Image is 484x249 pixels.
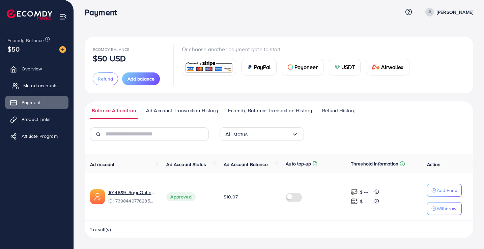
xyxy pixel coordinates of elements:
img: card [335,64,340,70]
img: card [288,64,293,70]
a: 1014839_SagaOnline_1722585848126 [108,189,155,196]
a: Product Links [5,113,68,126]
img: card [372,64,380,70]
span: Ecomdy Balance [93,46,130,52]
div: <span class='underline'>1014839_SagaOnline_1722585848126</span></br>7398449778285281297 [108,189,155,205]
a: Payment [5,96,68,109]
span: USDT [341,63,355,71]
span: ID: 7398449778285281297 [108,197,155,204]
a: My ad accounts [5,79,68,92]
img: menu [59,13,67,21]
p: Withdraw [437,205,456,213]
span: Approved [166,192,195,201]
h3: Payment [85,7,122,17]
button: Refund [93,72,118,85]
span: Airwallex [381,63,403,71]
span: Affiliate Program [22,133,58,139]
span: Payoneer [294,63,318,71]
a: Overview [5,62,68,75]
span: Ecomdy Balance Transaction History [228,107,312,114]
iframe: Chat [455,219,479,244]
p: [PERSON_NAME] [437,8,473,16]
a: cardUSDT [329,59,361,75]
a: cardPayPal [241,59,277,75]
img: ic-ads-acc.e4c84228.svg [90,189,105,204]
span: Ecomdy Balance [7,37,44,44]
span: Add balance [127,75,154,82]
span: Product Links [22,116,51,123]
p: $ --- [360,188,368,196]
a: card [182,59,236,75]
span: Refund History [322,107,355,114]
a: Affiliate Program [5,129,68,143]
span: Payment [22,99,40,106]
p: Add Fund [437,186,457,194]
img: logo [7,9,52,20]
span: Ad Account Balance [224,161,268,168]
span: PayPal [254,63,271,71]
img: card [184,60,234,74]
span: $50 [7,44,20,54]
span: Ad Account Transaction History [146,107,218,114]
div: Search for option [220,127,304,141]
p: $50 USD [93,54,126,62]
button: Withdraw [427,202,462,215]
p: Or choose another payment gate to start [182,45,415,53]
span: Action [427,161,440,168]
a: cardAirwallex [366,59,409,75]
span: My ad accounts [23,82,58,89]
a: cardPayoneer [282,59,323,75]
img: card [247,64,253,70]
span: Overview [22,65,42,72]
span: Ad account [90,161,115,168]
span: All status [225,129,248,139]
p: Threshold information [351,160,398,168]
span: Refund [98,75,113,82]
img: top-up amount [351,198,358,205]
span: Balance Allocation [92,107,136,114]
img: top-up amount [351,188,358,195]
button: Add balance [122,72,160,85]
input: Search for option [248,129,291,139]
button: Add Fund [427,184,462,197]
a: [PERSON_NAME] [423,8,473,17]
p: Auto top-up [286,160,311,168]
p: $ --- [360,197,368,206]
span: 1 result(s) [90,226,111,233]
img: image [59,46,66,53]
span: $10.07 [224,193,238,200]
span: Ad Account Status [166,161,206,168]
